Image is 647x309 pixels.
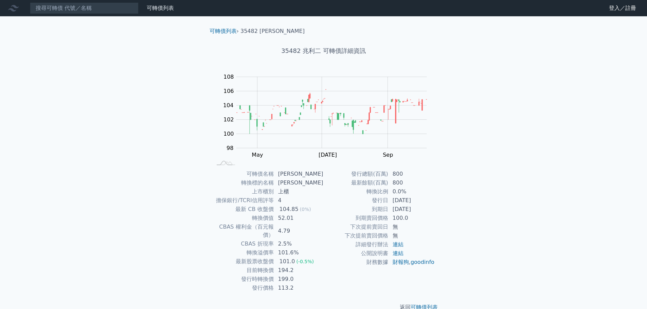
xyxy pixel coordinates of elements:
input: 搜尋可轉債 代號／名稱 [30,2,139,14]
td: 下次提前賣回價格 [324,231,389,240]
td: 目前轉換價 [212,266,274,275]
td: 最新餘額(百萬) [324,178,389,187]
td: 199.0 [274,275,324,284]
td: [DATE] [389,196,435,205]
tspan: [DATE] [319,152,337,158]
td: CBAS 折現率 [212,239,274,248]
td: [PERSON_NAME] [274,170,324,178]
g: Chart [220,74,437,158]
td: 轉換溢價率 [212,248,274,257]
td: 轉換標的名稱 [212,178,274,187]
td: 發行時轉換價 [212,275,274,284]
li: 35482 [PERSON_NAME] [240,27,305,35]
a: 財報狗 [393,259,409,265]
td: 轉換比例 [324,187,389,196]
td: 到期日 [324,205,389,214]
a: 登入／註冊 [604,3,642,14]
td: 113.2 [274,284,324,292]
td: 最新股票收盤價 [212,257,274,266]
tspan: 100 [223,131,234,137]
td: 發行價格 [212,284,274,292]
a: 可轉債列表 [147,5,174,11]
td: 可轉債名稱 [212,170,274,178]
td: 到期賣回價格 [324,214,389,223]
tspan: 106 [223,88,234,94]
tspan: 98 [227,145,233,151]
td: 擔保銀行/TCRI信用評等 [212,196,274,205]
td: 無 [389,223,435,231]
td: 無 [389,231,435,240]
td: 4.79 [274,223,324,239]
td: , [389,258,435,267]
td: 52.01 [274,214,324,223]
a: 連結 [393,250,403,256]
td: 公開說明書 [324,249,389,258]
td: 下次提前賣回日 [324,223,389,231]
td: 4 [274,196,324,205]
td: 最新 CB 收盤價 [212,205,274,214]
div: 104.85 [278,205,300,213]
tspan: 104 [223,102,234,109]
td: 上櫃 [274,187,324,196]
tspan: 108 [223,74,234,80]
td: 800 [389,178,435,187]
li: › [210,27,239,35]
td: 194.2 [274,266,324,275]
span: (0%) [300,207,311,212]
a: 連結 [393,241,403,248]
td: 詳細發行辦法 [324,240,389,249]
td: 101.6% [274,248,324,257]
td: 上市櫃別 [212,187,274,196]
td: 2.5% [274,239,324,248]
tspan: 102 [223,116,234,123]
td: 轉換價值 [212,214,274,223]
div: 101.0 [278,257,296,266]
tspan: May [252,152,263,158]
span: (-0.5%) [296,259,314,264]
td: [DATE] [389,205,435,214]
tspan: Sep [383,152,393,158]
a: goodinfo [411,259,434,265]
td: 800 [389,170,435,178]
td: 發行日 [324,196,389,205]
a: 可轉債列表 [210,28,237,34]
td: 0.0% [389,187,435,196]
td: CBAS 權利金（百元報價） [212,223,274,239]
td: 100.0 [389,214,435,223]
td: [PERSON_NAME] [274,178,324,187]
td: 發行總額(百萬) [324,170,389,178]
h1: 35482 兆利二 可轉債詳細資訊 [204,46,443,56]
td: 財務數據 [324,258,389,267]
